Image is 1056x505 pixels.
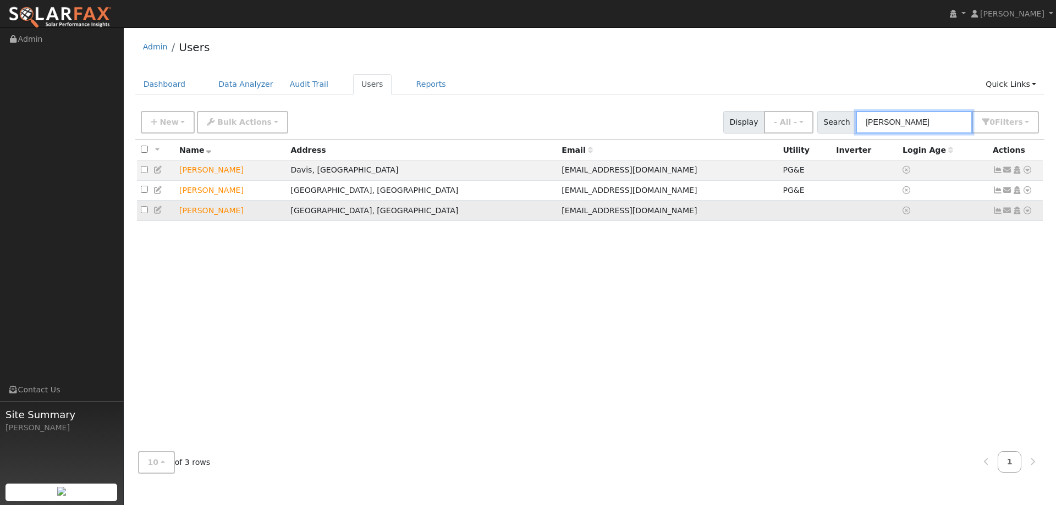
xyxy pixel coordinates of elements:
[1003,205,1013,217] a: nschmit@earthlink.net
[836,145,895,156] div: Inverter
[57,487,66,496] img: retrieve
[5,422,118,434] div: [PERSON_NAME]
[783,145,828,156] div: Utility
[783,165,804,174] span: PG&E
[159,118,178,126] span: New
[287,180,558,201] td: [GEOGRAPHIC_DATA], [GEOGRAPHIC_DATA]
[197,111,288,134] button: Bulk Actions
[783,186,804,195] span: PG&E
[175,201,287,221] td: Lead
[143,42,168,51] a: Admin
[903,146,953,154] span: Days since last login
[135,74,194,95] a: Dashboard
[179,146,212,154] span: Name
[562,146,592,154] span: Email
[175,180,287,201] td: Lead
[1012,186,1022,195] a: Login As
[5,407,118,422] span: Site Summary
[977,74,1044,95] a: Quick Links
[290,145,554,156] div: Address
[562,186,697,195] span: [EMAIL_ADDRESS][DOMAIN_NAME]
[995,118,1023,126] span: Filter
[903,165,912,174] a: No login access
[1003,164,1013,176] a: nanjaking@yahoo.com
[562,165,697,174] span: [EMAIL_ADDRESS][DOMAIN_NAME]
[287,160,558,181] td: Davis, [GEOGRAPHIC_DATA]
[138,451,211,474] span: of 3 rows
[980,9,1044,18] span: [PERSON_NAME]
[153,206,163,214] a: Edit User
[764,111,813,134] button: - All -
[903,186,912,195] a: No login access
[353,74,392,95] a: Users
[972,111,1039,134] button: 0Filters
[1003,185,1013,196] a: mynapanurse@yahoo.com
[993,165,1003,174] a: Show Graph
[1022,205,1032,217] a: Other actions
[1022,164,1032,176] a: Other actions
[210,74,282,95] a: Data Analyzer
[148,458,159,467] span: 10
[153,186,163,195] a: Edit User
[153,165,163,174] a: Edit User
[993,186,1003,195] a: Show Graph
[856,111,972,134] input: Search
[903,206,912,215] a: No login access
[287,201,558,221] td: [GEOGRAPHIC_DATA], [GEOGRAPHIC_DATA]
[1012,206,1022,215] a: Login As
[8,6,112,29] img: SolarFax
[993,145,1039,156] div: Actions
[175,160,287,181] td: Lead
[179,41,210,54] a: Users
[408,74,454,95] a: Reports
[562,206,697,215] span: [EMAIL_ADDRESS][DOMAIN_NAME]
[817,111,856,134] span: Search
[723,111,765,134] span: Display
[282,74,337,95] a: Audit Trail
[217,118,272,126] span: Bulk Actions
[1012,165,1022,174] a: Login As
[1022,185,1032,196] a: Other actions
[998,451,1022,473] a: 1
[138,451,175,474] button: 10
[141,111,195,134] button: New
[1018,118,1022,126] span: s
[993,206,1003,215] a: Not connected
